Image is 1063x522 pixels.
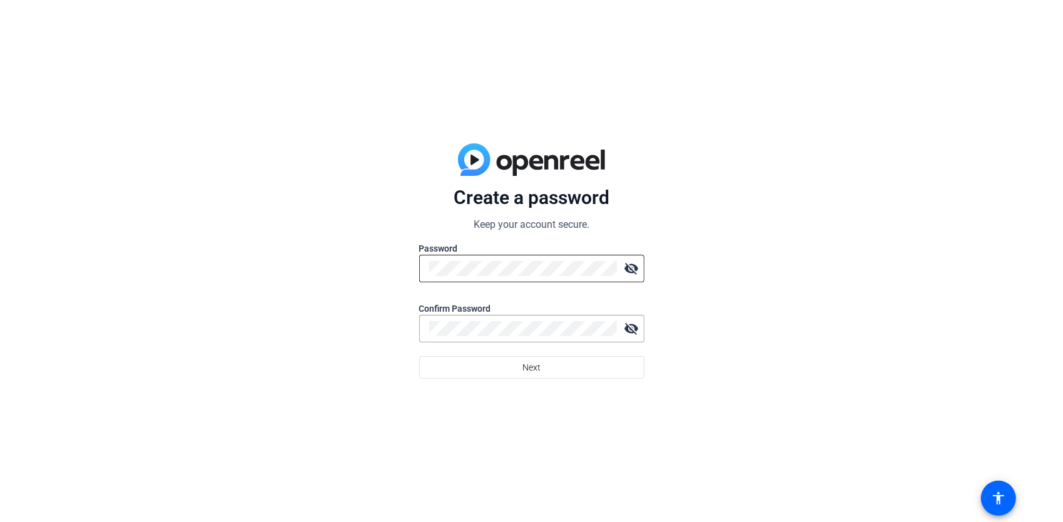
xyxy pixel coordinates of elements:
[419,217,644,232] p: Keep your account secure.
[419,302,644,315] label: Confirm Password
[458,143,605,176] img: blue-gradient.svg
[419,242,644,255] label: Password
[619,316,644,341] mat-icon: visibility_off
[991,491,1006,506] mat-icon: accessibility
[419,356,644,379] button: Next
[419,186,644,210] p: Create a password
[619,256,644,281] mat-icon: visibility_off
[522,356,541,379] span: Next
